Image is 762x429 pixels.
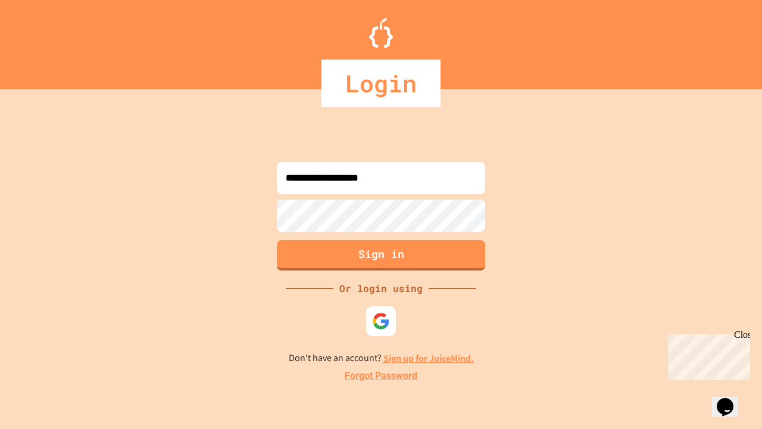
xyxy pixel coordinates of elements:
img: Logo.svg [369,18,393,48]
iframe: chat widget [712,381,750,417]
a: Forgot Password [345,369,417,383]
button: Sign in [277,240,485,271]
div: Chat with us now!Close [5,5,82,76]
div: Login [321,60,441,107]
p: Don't have an account? [289,351,474,366]
a: Sign up for JuiceMind. [383,352,474,365]
img: google-icon.svg [372,312,390,330]
iframe: chat widget [663,329,750,380]
div: Or login using [333,281,429,296]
